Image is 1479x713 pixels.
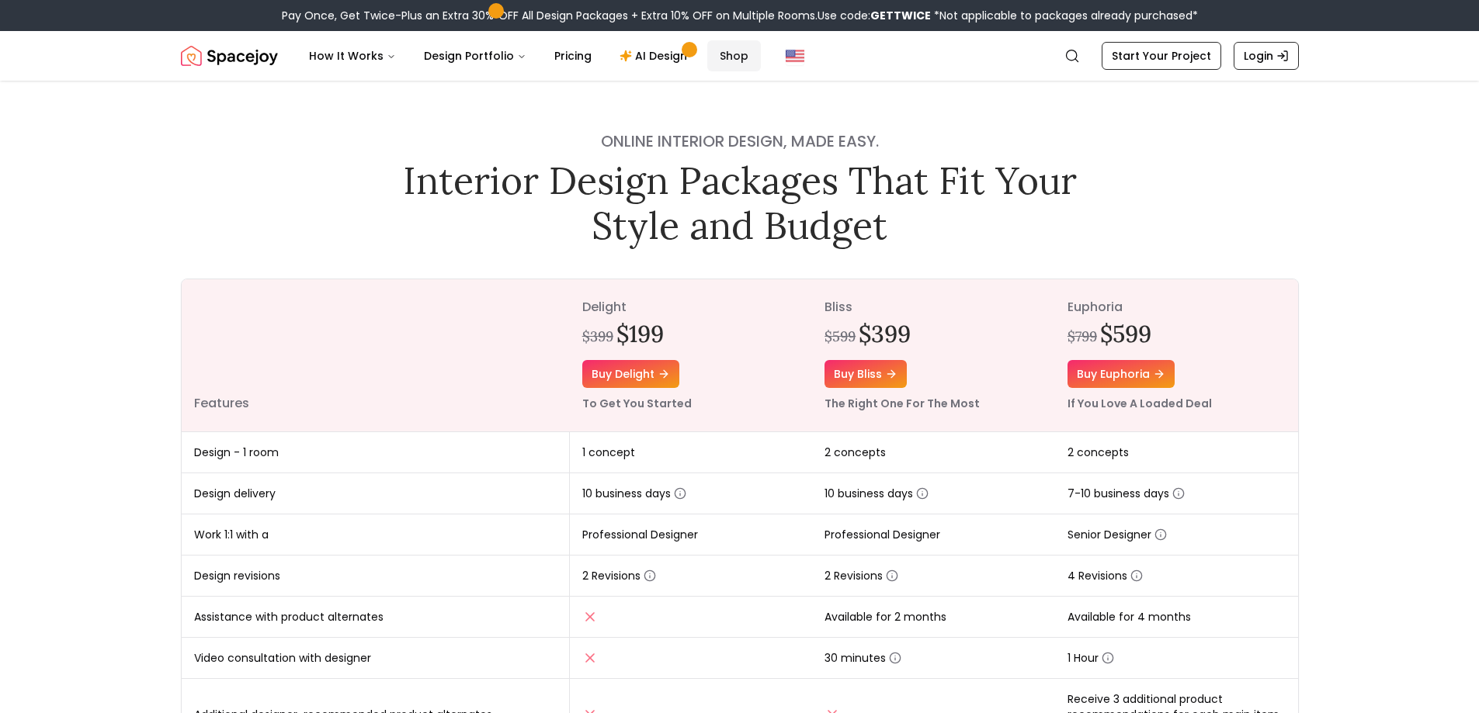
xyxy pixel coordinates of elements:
[818,8,931,23] span: Use code:
[1100,320,1151,348] h2: $599
[825,360,907,388] a: Buy bliss
[392,130,1088,152] h4: Online interior design, made easy.
[182,597,570,638] td: Assistance with product alternates
[582,396,692,411] small: To Get You Started
[786,47,804,65] img: United States
[182,556,570,597] td: Design revisions
[542,40,604,71] a: Pricing
[825,527,940,542] span: Professional Designer
[392,158,1088,247] h1: Interior Design Packages That Fit Your Style and Budget
[582,527,698,542] span: Professional Designer
[616,320,664,348] h2: $199
[859,320,911,348] h2: $399
[282,8,1198,23] div: Pay Once, Get Twice-Plus an Extra 30% OFF All Design Packages + Extra 10% OFF on Multiple Rooms.
[812,597,1055,638] td: Available for 2 months
[182,638,570,679] td: Video consultation with designer
[582,568,656,583] span: 2 Revisions
[1068,396,1212,411] small: If You Love A Loaded Deal
[707,40,761,71] a: Shop
[931,8,1198,23] span: *Not applicable to packages already purchased*
[582,360,679,388] a: Buy delight
[582,445,635,460] span: 1 concept
[825,298,1043,317] p: bliss
[825,486,929,501] span: 10 business days
[297,40,408,71] button: How It Works
[182,432,570,473] td: Design - 1 room
[825,326,856,348] div: $599
[1068,527,1167,542] span: Senior Designer
[1055,597,1298,638] td: Available for 4 months
[825,650,901,666] span: 30 minutes
[1068,360,1175,388] a: Buy euphoria
[182,514,570,556] td: Work 1:1 with a
[870,8,931,23] b: GETTWICE
[1068,445,1129,460] span: 2 concepts
[825,568,898,583] span: 2 Revisions
[582,486,686,501] span: 10 business days
[181,40,278,71] img: Spacejoy Logo
[607,40,704,71] a: AI Design
[181,31,1299,81] nav: Global
[582,326,613,348] div: $399
[1102,42,1221,70] a: Start Your Project
[411,40,539,71] button: Design Portfolio
[182,279,570,432] th: Features
[1068,298,1286,317] p: euphoria
[297,40,761,71] nav: Main
[1068,486,1185,501] span: 7-10 business days
[825,445,886,460] span: 2 concepts
[182,473,570,514] td: Design delivery
[1068,326,1097,348] div: $799
[1068,568,1143,583] span: 4 Revisions
[582,298,800,317] p: delight
[1068,650,1114,666] span: 1 Hour
[825,396,980,411] small: The Right One For The Most
[181,40,278,71] a: Spacejoy
[1234,42,1299,70] a: Login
